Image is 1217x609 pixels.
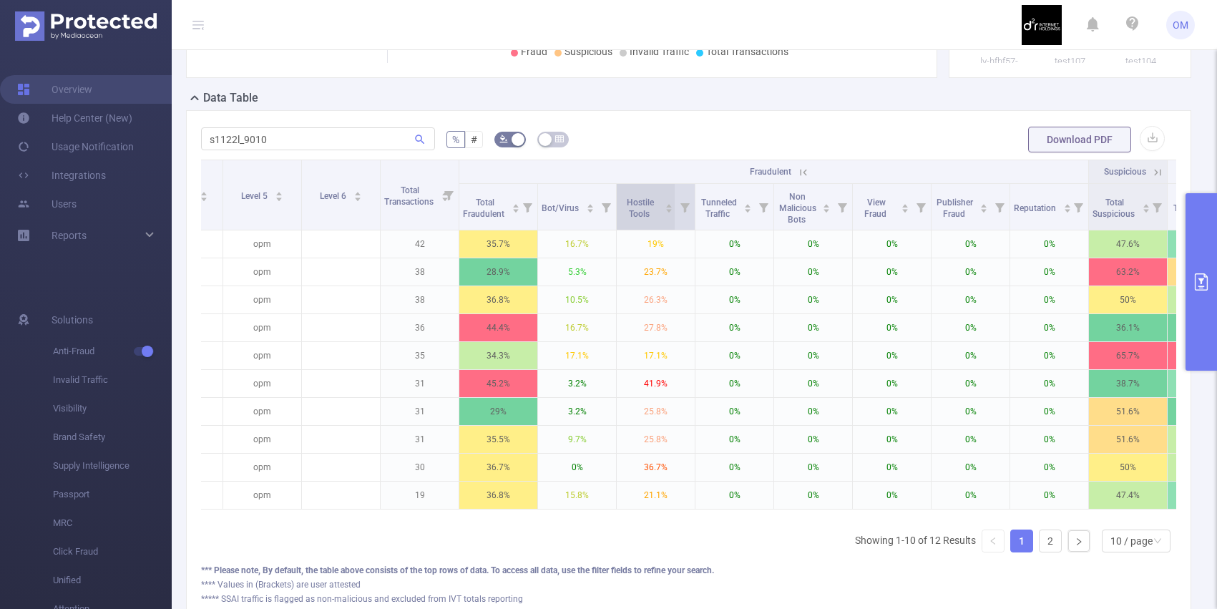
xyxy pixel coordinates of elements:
[52,230,87,241] span: Reports
[275,195,283,200] i: icon: caret-down
[937,198,973,219] span: Publisher Fraud
[1089,398,1167,425] p: 51.6%
[1063,202,1072,210] div: Sort
[203,89,258,107] h2: Data Table
[701,198,737,219] span: Tunneled Traffic
[932,258,1010,286] p: 0%
[512,207,519,211] i: icon: caret-down
[53,423,172,452] span: Brand Safety
[459,258,537,286] p: 28.9%
[353,190,362,198] div: Sort
[381,286,459,313] p: 38
[538,314,616,341] p: 16.7%
[538,286,616,313] p: 10.5%
[1142,202,1150,206] i: icon: caret-up
[53,480,172,509] span: Passport
[452,134,459,145] span: %
[695,314,773,341] p: 0%
[695,370,773,397] p: 0%
[223,482,301,509] p: opm
[1089,370,1167,397] p: 38.7%
[201,578,1176,591] div: **** Values in (Brackets) are user attested
[774,230,852,258] p: 0%
[695,286,773,313] p: 0%
[459,230,537,258] p: 35.7%
[1173,11,1188,39] span: OM
[538,454,616,481] p: 0%
[538,230,616,258] p: 16.7%
[384,185,436,207] span: Total Transactions
[275,190,283,198] div: Sort
[695,342,773,369] p: 0%
[1010,314,1088,341] p: 0%
[1075,537,1083,546] i: icon: right
[617,398,695,425] p: 25.8%
[200,195,208,200] i: icon: caret-down
[665,207,673,211] i: icon: caret-down
[774,398,852,425] p: 0%
[989,184,1010,230] i: Filter menu
[353,190,361,194] i: icon: caret-up
[1068,184,1088,230] i: Filter menu
[1010,530,1033,552] li: 1
[901,207,909,211] i: icon: caret-down
[320,191,348,201] span: Level 6
[201,564,1176,577] div: *** Please note, By default, the table above consists of the top rows of data. To access all data...
[17,75,92,104] a: Overview
[1142,207,1150,211] i: icon: caret-down
[617,258,695,286] p: 23.7%
[932,454,1010,481] p: 0%
[864,198,889,219] span: View Fraud
[1142,202,1150,210] div: Sort
[459,426,537,453] p: 35.5%
[774,454,852,481] p: 0%
[855,530,976,552] li: Showing 1-10 of 12 Results
[695,230,773,258] p: 0%
[695,426,773,453] p: 0%
[223,258,301,286] p: opm
[980,202,988,206] i: icon: caret-up
[439,160,459,230] i: Filter menu
[774,370,852,397] p: 0%
[459,482,537,509] p: 36.8%
[499,135,508,143] i: icon: bg-colors
[1104,167,1146,177] span: Suspicious
[617,314,695,341] p: 27.8%
[823,202,831,206] i: icon: caret-up
[1089,342,1167,369] p: 65.7%
[901,202,909,210] div: Sort
[1010,370,1088,397] p: 0%
[17,104,132,132] a: Help Center (New)
[52,306,93,334] span: Solutions
[617,342,695,369] p: 17.1%
[1110,530,1153,552] div: 10 / page
[695,398,773,425] p: 0%
[1067,530,1090,552] li: Next Page
[1011,530,1032,552] a: 1
[555,135,564,143] i: icon: table
[381,342,459,369] p: 35
[1173,203,1209,213] span: Total IVT
[1040,530,1061,552] a: 2
[823,207,831,211] i: icon: caret-down
[932,342,1010,369] p: 0%
[617,482,695,509] p: 21.1%
[822,202,831,210] div: Sort
[932,398,1010,425] p: 0%
[586,207,594,211] i: icon: caret-down
[512,202,520,210] div: Sort
[744,207,752,211] i: icon: caret-down
[201,593,1176,605] div: ***** SSAI traffic is flagged as non-malicious and excluded from IVT totals reporting
[1010,454,1088,481] p: 0%
[542,203,581,213] span: Bot/Virus
[853,230,931,258] p: 0%
[932,482,1010,509] p: 0%
[774,286,852,313] p: 0%
[979,202,988,210] div: Sort
[1063,202,1071,206] i: icon: caret-up
[774,258,852,286] p: 0%
[53,366,172,394] span: Invalid Traffic
[52,221,87,250] a: Reports
[695,454,773,481] p: 0%
[695,482,773,509] p: 0%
